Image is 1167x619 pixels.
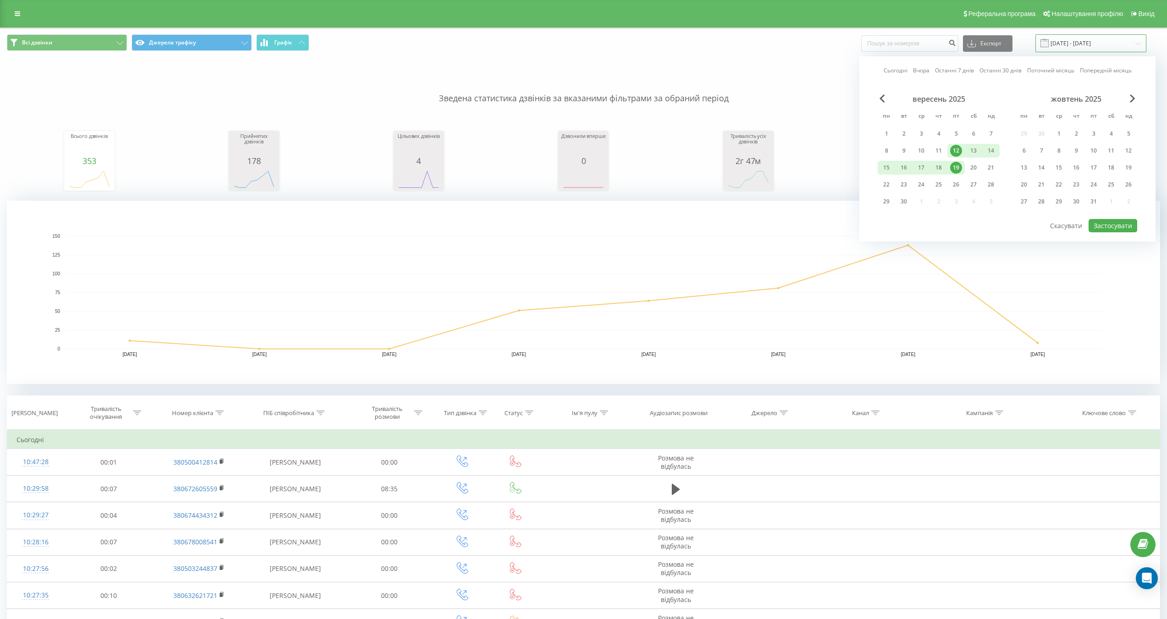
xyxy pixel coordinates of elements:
div: нд 21 вер 2025 р. [982,161,1000,175]
div: 12 [950,145,962,157]
div: 29 [880,196,892,208]
text: 25 [55,328,61,333]
span: Розмова не відбулась [658,560,694,577]
div: 7 [985,128,997,140]
text: [DATE] [122,352,137,357]
div: Open Intercom Messenger [1136,567,1158,589]
div: вт 28 жовт 2025 р. [1033,195,1050,208]
abbr: п’ятниця [949,110,963,124]
div: ПІБ співробітника [263,409,314,417]
div: нд 7 вер 2025 р. [982,127,1000,141]
span: Реферальна програма [968,10,1036,17]
td: 00:07 [64,476,153,502]
a: Вчора [913,66,929,75]
div: вт 9 вер 2025 р. [895,144,913,158]
div: 0 [560,156,606,165]
td: 08:35 [345,476,434,502]
div: пт 17 жовт 2025 р. [1085,161,1102,175]
div: 5 [1123,128,1134,140]
div: 26 [950,179,962,191]
svg: A chart. [725,165,771,193]
span: Розмова не відбулась [658,507,694,524]
div: 9 [898,145,910,157]
div: 15 [1053,162,1065,174]
div: чт 23 жовт 2025 р. [1067,178,1085,192]
text: 50 [55,309,61,314]
div: 28 [985,179,997,191]
a: 380503244837 [173,564,217,573]
div: 10:27:56 [17,560,55,578]
div: 18 [933,162,945,174]
a: 380672605559 [173,484,217,493]
div: 17 [1088,162,1100,174]
text: 125 [52,252,60,257]
td: 00:10 [64,582,153,609]
div: 10:29:58 [17,480,55,498]
td: 00:00 [345,449,434,476]
div: 10:29:27 [17,506,55,524]
div: 10:28:16 [17,533,55,551]
div: 4 [933,128,945,140]
div: пт 3 жовт 2025 р. [1085,127,1102,141]
div: пт 24 жовт 2025 р. [1085,178,1102,192]
div: нд 14 вер 2025 р. [982,144,1000,158]
div: чт 16 жовт 2025 р. [1067,161,1085,175]
input: Пошук за номером [861,35,958,52]
a: Сьогодні [884,66,907,75]
abbr: субота [1104,110,1118,124]
td: 00:00 [345,529,434,555]
text: 100 [52,271,60,276]
div: 3 [1088,128,1100,140]
div: Статус [504,409,523,417]
div: 30 [1070,196,1082,208]
div: пт 12 вер 2025 р. [947,144,965,158]
td: [PERSON_NAME] [245,502,345,529]
svg: A chart. [231,165,277,193]
a: Останні 30 днів [979,66,1022,75]
div: 19 [1123,162,1134,174]
div: 27 [968,179,979,191]
div: вт 7 жовт 2025 р. [1033,144,1050,158]
abbr: неділя [984,110,998,124]
div: 14 [1035,162,1047,174]
td: 00:00 [345,502,434,529]
div: 178 [231,156,277,165]
td: 00:01 [64,449,153,476]
div: пт 10 жовт 2025 р. [1085,144,1102,158]
div: 1 [880,128,892,140]
text: [DATE] [1030,352,1045,357]
abbr: вівторок [897,110,911,124]
div: 2 [1070,128,1082,140]
div: 22 [880,179,892,191]
td: 00:00 [345,582,434,609]
div: Ім'я пулу [572,409,597,417]
span: Розмова не відбулась [658,454,694,471]
div: 9 [1070,145,1082,157]
abbr: неділя [1122,110,1135,124]
div: 18 [1105,162,1117,174]
abbr: субота [967,110,980,124]
abbr: середа [1052,110,1066,124]
span: Розмова не відбулась [658,533,694,550]
span: Вихід [1139,10,1155,17]
div: Кампанія [966,409,993,417]
td: [PERSON_NAME] [245,449,345,476]
div: 25 [1105,179,1117,191]
div: 2г 47м [725,156,771,165]
abbr: четвер [1069,110,1083,124]
div: 13 [968,145,979,157]
div: нд 5 жовт 2025 р. [1120,127,1137,141]
div: чт 11 вер 2025 р. [930,144,947,158]
td: 00:00 [345,555,434,582]
div: чт 4 вер 2025 р. [930,127,947,141]
div: Цільових дзвінків [396,133,442,156]
div: 10 [1088,145,1100,157]
div: Прийнятих дзвінків [231,133,277,156]
div: 10 [915,145,927,157]
text: [DATE] [642,352,656,357]
div: Ключове слово [1082,409,1126,417]
a: Останні 7 днів [935,66,974,75]
div: 22 [1053,179,1065,191]
div: 25 [933,179,945,191]
div: пн 22 вер 2025 р. [878,178,895,192]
